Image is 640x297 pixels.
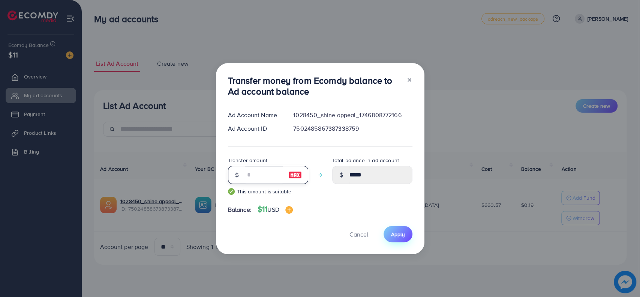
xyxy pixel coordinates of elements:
[228,75,400,97] h3: Transfer money from Ecomdy balance to Ad account balance
[228,188,235,195] img: guide
[391,231,405,238] span: Apply
[228,205,252,214] span: Balance:
[222,111,288,119] div: Ad Account Name
[288,170,302,179] img: image
[258,205,293,214] h4: $11
[287,124,418,133] div: 7502485867387338759
[285,206,293,214] img: image
[384,226,412,242] button: Apply
[222,124,288,133] div: Ad Account ID
[332,157,399,164] label: Total balance in ad account
[340,226,378,242] button: Cancel
[287,111,418,119] div: 1028450_shine appeal_1746808772166
[349,230,368,238] span: Cancel
[228,188,308,195] small: This amount is suitable
[228,157,267,164] label: Transfer amount
[267,205,279,214] span: USD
